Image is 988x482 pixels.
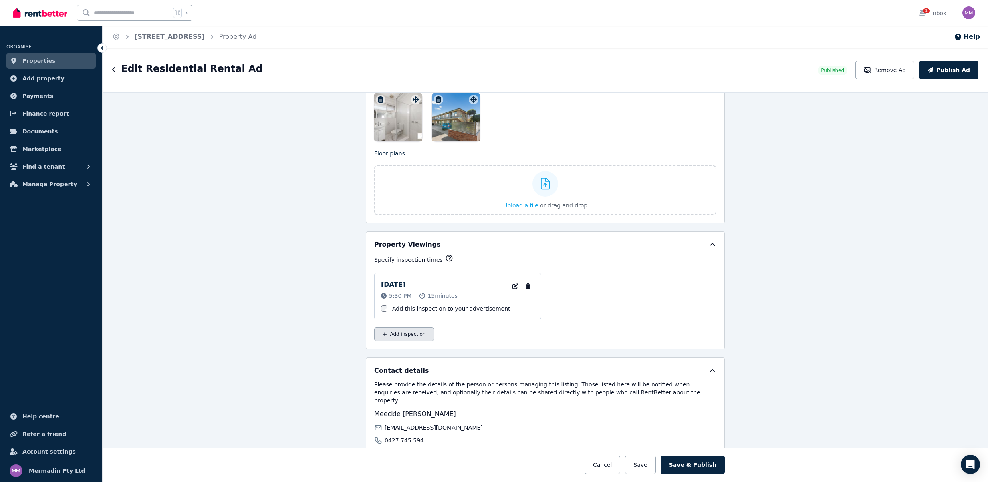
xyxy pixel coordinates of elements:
[6,53,96,69] a: Properties
[918,9,946,17] div: Inbox
[22,162,65,171] span: Find a tenant
[961,455,980,474] div: Open Intercom Messenger
[374,240,441,249] h5: Property Viewings
[919,61,978,79] button: Publish Ad
[22,74,65,83] span: Add property
[661,456,725,474] button: Save & Publish
[135,33,205,40] a: [STREET_ADDRESS]
[22,56,56,66] span: Properties
[954,32,980,42] button: Help
[503,201,587,209] button: Upload a file or drag and drop
[22,412,59,421] span: Help centre
[385,424,483,432] span: [EMAIL_ADDRESS][DOMAIN_NAME]
[6,44,32,50] span: ORGANISE
[22,429,66,439] span: Refer a friend
[6,444,96,460] a: Account settings
[219,33,257,40] a: Property Ad
[392,305,510,313] label: Add this inspection to your advertisement
[10,464,22,477] img: Mermadin Pty Ltd
[6,106,96,122] a: Finance report
[923,8,930,13] span: 1
[29,466,85,476] span: Mermadin Pty Ltd
[540,202,587,209] span: or drag and drop
[103,26,266,48] nav: Breadcrumb
[427,292,458,300] span: 15 minutes
[585,456,620,474] button: Cancel
[6,141,96,157] a: Marketplace
[22,91,53,101] span: Payments
[185,10,188,16] span: k
[503,202,538,209] span: Upload a file
[6,88,96,104] a: Payments
[385,436,424,444] span: 0427 745 594
[821,67,844,74] span: Published
[374,256,443,264] p: Specify inspection times
[6,159,96,175] button: Find a tenant
[22,109,69,118] span: Finance report
[381,280,405,289] p: [DATE]
[389,292,411,300] span: 5:30 PM
[6,123,96,139] a: Documents
[6,426,96,442] a: Refer a friend
[374,380,716,404] p: Please provide the details of the person or persons managing this listing. Those listed here will...
[374,366,429,376] h5: Contact details
[374,149,716,157] p: Floor plans
[625,456,655,474] button: Save
[374,410,456,418] span: Meeckie [PERSON_NAME]
[6,176,96,192] button: Manage Property
[22,144,61,154] span: Marketplace
[13,7,67,19] img: RentBetter
[962,6,975,19] img: Mermadin Pty Ltd
[22,179,77,189] span: Manage Property
[855,61,914,79] button: Remove Ad
[6,408,96,424] a: Help centre
[22,447,76,456] span: Account settings
[374,327,434,341] button: Add inspection
[22,127,58,136] span: Documents
[6,70,96,86] a: Add property
[121,62,263,75] h1: Edit Residential Rental Ad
